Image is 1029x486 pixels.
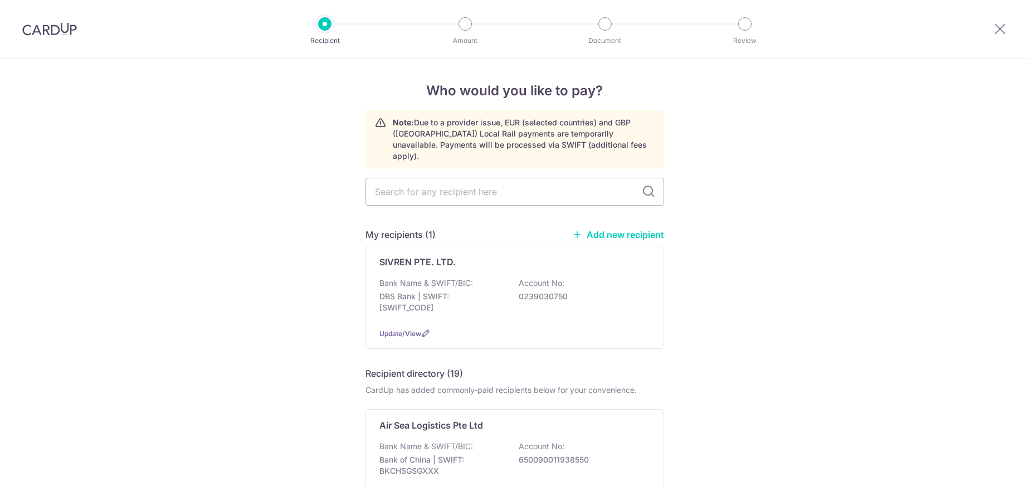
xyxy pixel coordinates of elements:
[519,454,643,465] p: 650090011938550
[284,35,366,46] p: Recipient
[424,35,506,46] p: Amount
[379,291,504,313] p: DBS Bank | SWIFT: [SWIFT_CODE]
[365,367,463,380] h5: Recipient directory (19)
[379,329,421,338] a: Update/View
[564,35,646,46] p: Document
[393,118,414,127] strong: Note:
[519,278,564,289] p: Account No:
[379,454,504,477] p: Bank of China | SWIFT: BKCHSGSGXXX
[393,117,655,162] p: Due to a provider issue, EUR (selected countries) and GBP ([GEOGRAPHIC_DATA]) Local Rail payments...
[379,441,473,452] p: Bank Name & SWIFT/BIC:
[958,453,1018,480] iframe: Opens a widget where you can find more information
[519,441,564,452] p: Account No:
[379,278,473,289] p: Bank Name & SWIFT/BIC:
[365,228,436,241] h5: My recipients (1)
[365,385,664,396] div: CardUp has added commonly-paid recipients below for your convenience.
[365,81,664,101] h4: Who would you like to pay?
[379,255,456,269] p: SIVREN PTE. LTD.
[519,291,643,302] p: 0239030750
[379,419,483,432] p: Air Sea Logistics Pte Ltd
[22,22,77,36] img: CardUp
[365,178,664,206] input: Search for any recipient here
[572,229,664,240] a: Add new recipient
[704,35,786,46] p: Review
